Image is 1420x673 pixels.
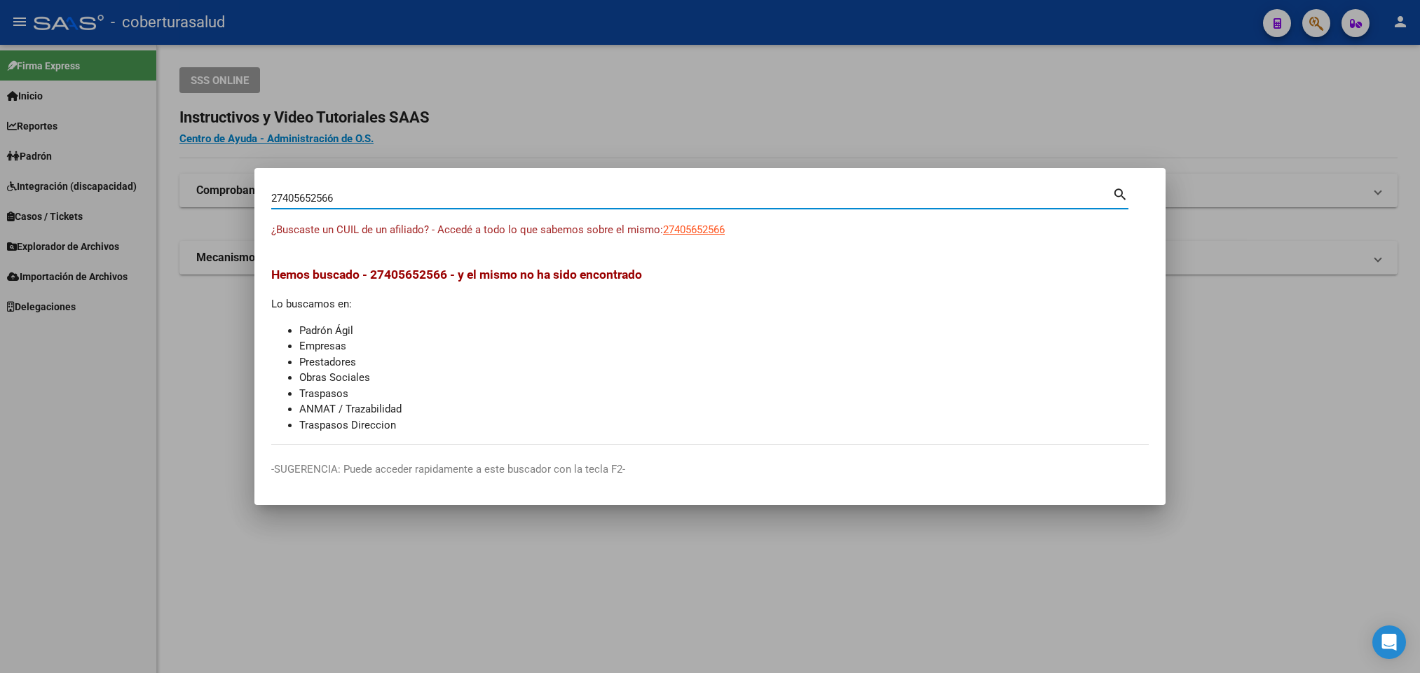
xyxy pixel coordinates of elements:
li: Traspasos Direccion [299,417,1149,433]
span: ¿Buscaste un CUIL de un afiliado? - Accedé a todo lo que sabemos sobre el mismo: [271,223,663,236]
li: Empresas [299,338,1149,354]
li: Obras Sociales [299,370,1149,386]
li: Traspasos [299,386,1149,402]
mat-icon: search [1112,185,1128,202]
span: 27405652566 [663,223,725,236]
li: Padrón Ágil [299,323,1149,339]
div: Lo buscamos en: [271,265,1149,433]
div: Open Intercom Messenger [1372,625,1406,659]
span: Hemos buscado - 27405652566 - y el mismo no ha sido encontrado [271,268,642,282]
li: Prestadores [299,354,1149,370]
li: ANMAT / Trazabilidad [299,401,1149,417]
p: -SUGERENCIA: Puede acceder rapidamente a este buscador con la tecla F2- [271,462,1149,478]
